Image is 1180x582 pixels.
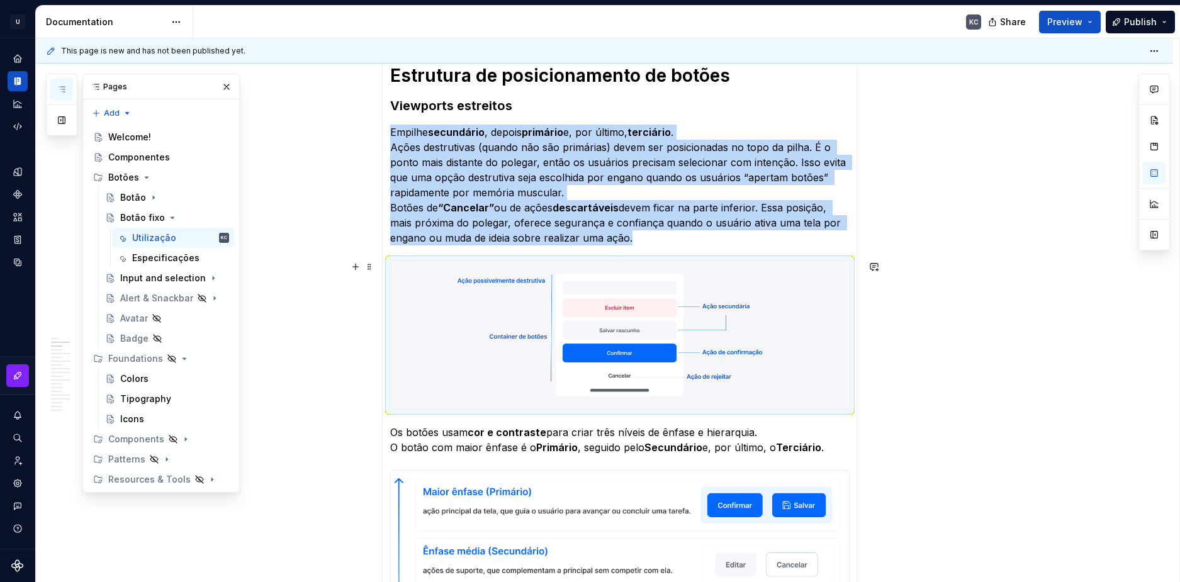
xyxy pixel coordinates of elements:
[8,116,28,137] a: Code automation
[88,469,234,490] div: Resources & Tools
[536,441,578,454] strong: Primário
[8,428,28,448] button: Search ⌘K
[108,473,191,486] div: Resources & Tools
[1000,16,1026,28] span: Share
[8,184,28,204] a: Components
[120,332,149,345] div: Badge
[132,252,199,264] div: Especificações
[8,230,28,250] a: Storybook stories
[104,108,120,118] span: Add
[8,162,28,182] a: Design tokens
[100,389,234,409] a: Tipography
[108,171,139,184] div: Botões
[108,453,145,466] div: Patterns
[10,14,25,30] div: U
[221,232,227,244] div: KC
[120,312,148,325] div: Avatar
[1047,16,1082,28] span: Preview
[391,261,849,409] img: 59b6192e-4a5c-42e1-95f7-2fae86063fdd.png
[1106,11,1175,33] button: Publish
[1124,16,1157,28] span: Publish
[88,429,234,449] div: Components
[100,187,234,208] a: Botão
[522,126,563,138] strong: primário
[132,232,176,244] div: Utilização
[88,167,234,187] div: Botões
[100,369,234,389] a: Colors
[8,48,28,69] a: Home
[112,228,234,248] a: UtilizaçãoKC
[120,191,146,204] div: Botão
[100,288,234,308] a: Alert & Snackbar
[390,125,850,245] p: Empilhe , depois e, por último, . Ações destrutivas (quando não são primárias) devem ser posicion...
[108,352,163,365] div: Foundations
[100,409,234,429] a: Icons
[100,308,234,328] a: Avatar
[120,393,171,405] div: Tipography
[120,372,149,385] div: Colors
[8,252,28,272] a: Data sources
[120,413,144,425] div: Icons
[8,450,28,471] a: Invite team
[88,104,135,122] button: Add
[88,349,234,369] div: Foundations
[468,426,546,439] strong: cor e contraste
[88,147,234,167] a: Componentes
[390,64,850,87] h1: Estrutura de posicionamento de botões
[8,473,28,493] a: Settings
[428,126,485,138] strong: secundário
[108,151,170,164] div: Componentes
[112,248,234,268] a: Especificações
[3,8,33,35] button: U
[627,126,671,138] strong: terciário
[120,211,165,224] div: Botão fixo
[120,272,206,284] div: Input and selection
[100,208,234,228] a: Botão fixo
[100,268,234,288] a: Input and selection
[108,433,164,445] div: Components
[969,17,979,27] div: KC
[644,441,702,454] strong: Secundário
[100,328,234,349] a: Badge
[390,97,850,115] h3: Viewports estreitos
[390,425,850,455] p: Os botões usam para criar três níveis de ênfase e hierarquia. O botão com maior ênfase é o , segu...
[88,449,234,469] div: Patterns
[120,292,193,305] div: Alert & Snackbar
[108,131,151,143] div: Welcome!
[8,94,28,114] a: Analytics
[8,71,28,91] a: Documentation
[88,127,234,147] a: Welcome!
[88,127,234,490] div: Page tree
[982,11,1034,33] button: Share
[776,441,821,454] strong: Terciário
[553,201,619,214] strong: descartáveis
[61,46,245,56] span: This page is new and has not been published yet.
[1039,11,1101,33] button: Preview
[8,207,28,227] a: Assets
[8,405,28,425] button: Notifications
[438,201,494,214] strong: “Cancelar”
[46,16,165,28] div: Documentation
[8,496,28,516] button: Contact support
[83,74,239,99] div: Pages
[11,559,24,572] svg: Supernova Logo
